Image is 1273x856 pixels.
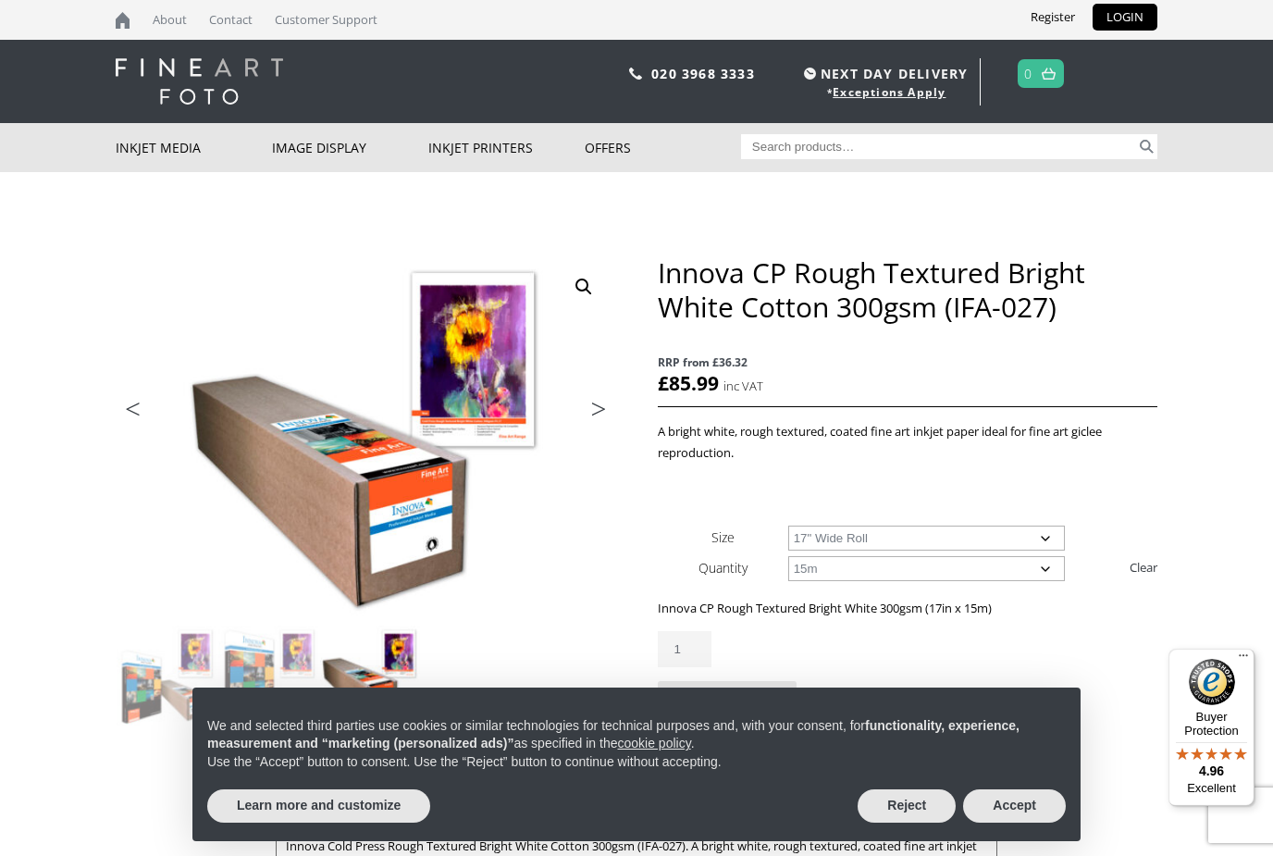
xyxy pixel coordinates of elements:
button: Accept [963,789,1066,823]
h1: Innova CP Rough Textured Bright White Cotton 300gsm (IFA-027) [658,255,1157,324]
a: Inkjet Printers [428,123,585,172]
img: Innova CP Rough Textured Bright White Cotton 300gsm (IFA-027) - Image 2 [218,626,318,726]
button: Trusted Shops TrustmarkBuyer Protection4.96Excellent [1168,649,1254,806]
span: RRP from £36.32 [658,352,1157,373]
img: time.svg [804,68,816,80]
img: phone.svg [629,68,642,80]
img: Trusted Shops Trustmark [1189,659,1235,705]
div: Notice [178,673,1095,856]
span: NEXT DAY DELIVERY [799,63,968,84]
a: View full-screen image gallery [567,270,600,304]
p: Buyer Protection [1168,710,1254,738]
a: Inkjet Media [116,123,272,172]
label: Quantity [698,559,748,577]
a: Image Display [272,123,428,172]
span: £ [658,370,669,396]
a: Clear options [1130,552,1157,582]
a: cookie policy [618,736,691,751]
button: Learn more and customize [207,789,430,823]
a: 020 3968 3333 [651,65,755,82]
button: Reject [858,789,956,823]
p: Use the “Accept” button to consent. Use the “Reject” button to continue without accepting. [207,753,1066,772]
label: Size [711,528,735,546]
p: Innova CP Rough Textured Bright White 300gsm (17in x 15m) [658,598,1157,619]
img: Innova CP Rough Textured Bright White Cotton 300gsm (IFA-027) - Image 3 [320,626,420,726]
img: Innova CP Rough Textured Bright White Cotton 300gsm (IFA-027) [117,626,216,726]
img: logo-white.svg [116,58,283,105]
p: A bright white, rough textured, coated fine art inkjet paper ideal for fine art giclee reproduction. [658,421,1157,464]
a: LOGIN [1093,4,1157,31]
a: Exceptions Apply [833,84,945,100]
span: 4.96 [1199,763,1224,778]
a: Register [1017,4,1089,31]
strong: functionality, experience, measurement and “marketing (personalized ads)” [207,718,1020,751]
p: Excellent [1168,781,1254,796]
a: 0 [1024,60,1032,87]
bdi: 85.99 [658,370,719,396]
p: We and selected third parties use cookies or similar technologies for technical purposes and, wit... [207,717,1066,753]
button: Menu [1232,649,1254,671]
input: Product quantity [658,631,711,667]
img: basket.svg [1042,68,1056,80]
input: Search products… [741,134,1137,159]
button: Search [1136,134,1157,159]
a: Offers [585,123,741,172]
